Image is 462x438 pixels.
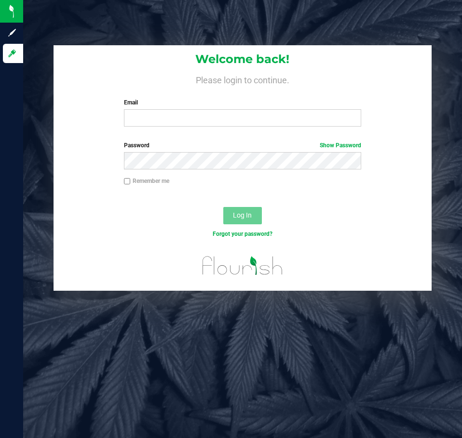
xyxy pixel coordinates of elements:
button: Log In [223,207,262,224]
span: Password [124,142,149,149]
inline-svg: Log in [7,49,17,58]
label: Email [124,98,361,107]
inline-svg: Sign up [7,28,17,38]
h4: Please login to continue. [54,73,431,85]
input: Remember me [124,178,131,185]
a: Forgot your password? [213,231,272,237]
label: Remember me [124,177,169,185]
span: Log In [233,211,252,219]
img: flourish_logo.svg [195,248,290,283]
a: Show Password [320,142,361,149]
h1: Welcome back! [54,53,431,65]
